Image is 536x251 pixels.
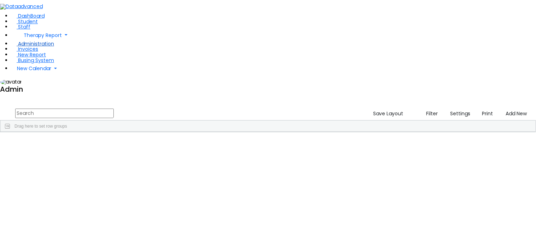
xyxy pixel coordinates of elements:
a: New Report [11,51,46,58]
a: Administration [11,40,54,47]
a: Invoices [11,45,38,53]
a: DashBoard [11,12,45,19]
button: Settings [441,108,474,119]
span: Invoices [18,45,38,53]
span: Busing System [18,57,54,64]
a: Staff [11,23,30,30]
span: New Calendar [17,65,51,72]
span: Administration [18,40,54,47]
button: Print [474,108,496,119]
span: Therapy Report [24,32,62,39]
span: Drag here to set row groups [14,124,67,129]
span: Student [18,18,38,25]
a: Student [11,18,38,25]
a: Busing System [11,57,54,64]
span: New Report [18,51,46,58]
span: Staff [18,23,30,30]
input: Search [15,109,114,118]
span: DashBoard [18,12,45,19]
button: Add New [499,108,531,119]
a: Therapy Report [11,30,536,41]
button: Filter [417,108,441,119]
button: Save Layout [370,108,407,119]
a: New Calendar [11,63,536,74]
